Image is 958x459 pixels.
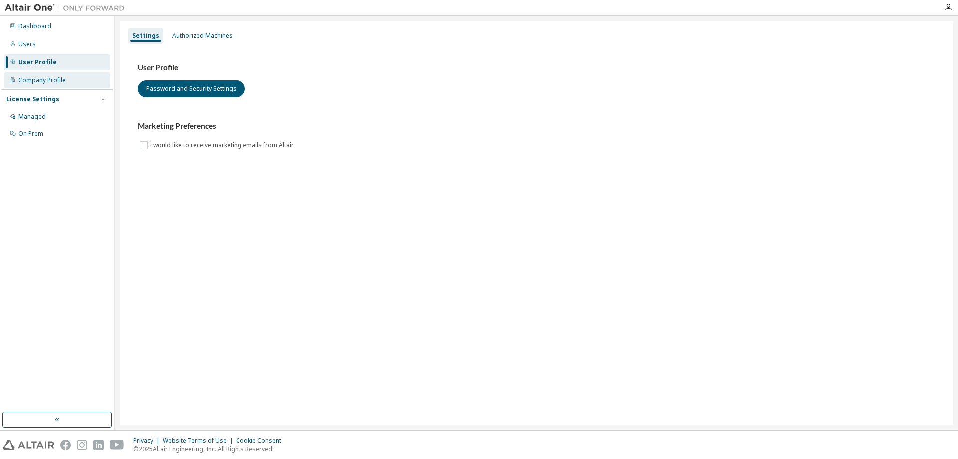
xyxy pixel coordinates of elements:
img: facebook.svg [60,440,71,450]
img: Altair One [5,3,130,13]
div: Authorized Machines [172,32,233,40]
img: youtube.svg [110,440,124,450]
div: Website Terms of Use [163,437,236,445]
div: License Settings [6,95,59,103]
h3: Marketing Preferences [138,121,935,131]
h3: User Profile [138,63,935,73]
p: © 2025 Altair Engineering, Inc. All Rights Reserved. [133,445,287,453]
div: User Profile [18,58,57,66]
div: Cookie Consent [236,437,287,445]
button: Password and Security Settings [138,80,245,97]
div: Company Profile [18,76,66,84]
div: On Prem [18,130,43,138]
div: Managed [18,113,46,121]
img: linkedin.svg [93,440,104,450]
img: altair_logo.svg [3,440,54,450]
div: Dashboard [18,22,51,30]
label: I would like to receive marketing emails from Altair [150,139,296,151]
div: Settings [132,32,159,40]
div: Privacy [133,437,163,445]
div: Users [18,40,36,48]
img: instagram.svg [77,440,87,450]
